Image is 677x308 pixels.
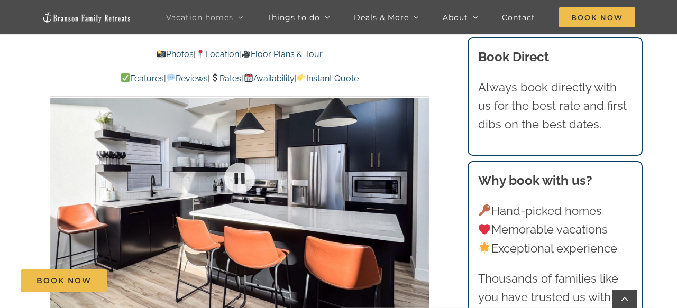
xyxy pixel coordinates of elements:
b: Book Direct [478,49,549,64]
img: ❤️ [479,223,490,235]
span: About [443,14,468,21]
a: Availability [243,73,294,83]
a: Floor Plans & Tour [241,49,323,59]
img: 🔑 [479,204,490,216]
img: 📍 [196,50,205,58]
p: | | [50,48,429,61]
p: | | | | [50,72,429,86]
span: Vacation homes [166,14,233,21]
a: Location [196,49,239,59]
span: Deals & More [354,14,409,21]
p: Always book directly with us for the best rate and first dibs on the best dates. [478,78,633,134]
img: 📸 [157,50,166,58]
a: Instant Quote [297,73,359,83]
img: Branson Family Retreats Logo [42,11,132,23]
img: 👉 [297,73,306,82]
span: Things to do [267,14,320,21]
img: 🌟 [479,242,490,254]
img: 📆 [244,73,253,82]
span: Contact [502,14,535,21]
img: 💬 [167,73,175,82]
a: Rates [210,73,241,83]
img: 🎥 [242,50,250,58]
a: Book Now [21,269,107,292]
img: 💲 [211,73,219,82]
h3: Why book with us? [478,171,633,190]
span: Book Now [559,7,635,27]
a: Features [121,73,164,83]
a: Photos [156,49,193,59]
a: Reviews [166,73,208,83]
span: Book Now [36,276,92,285]
img: ✅ [121,73,130,82]
p: Hand-picked homes Memorable vacations Exceptional experience [478,202,633,258]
